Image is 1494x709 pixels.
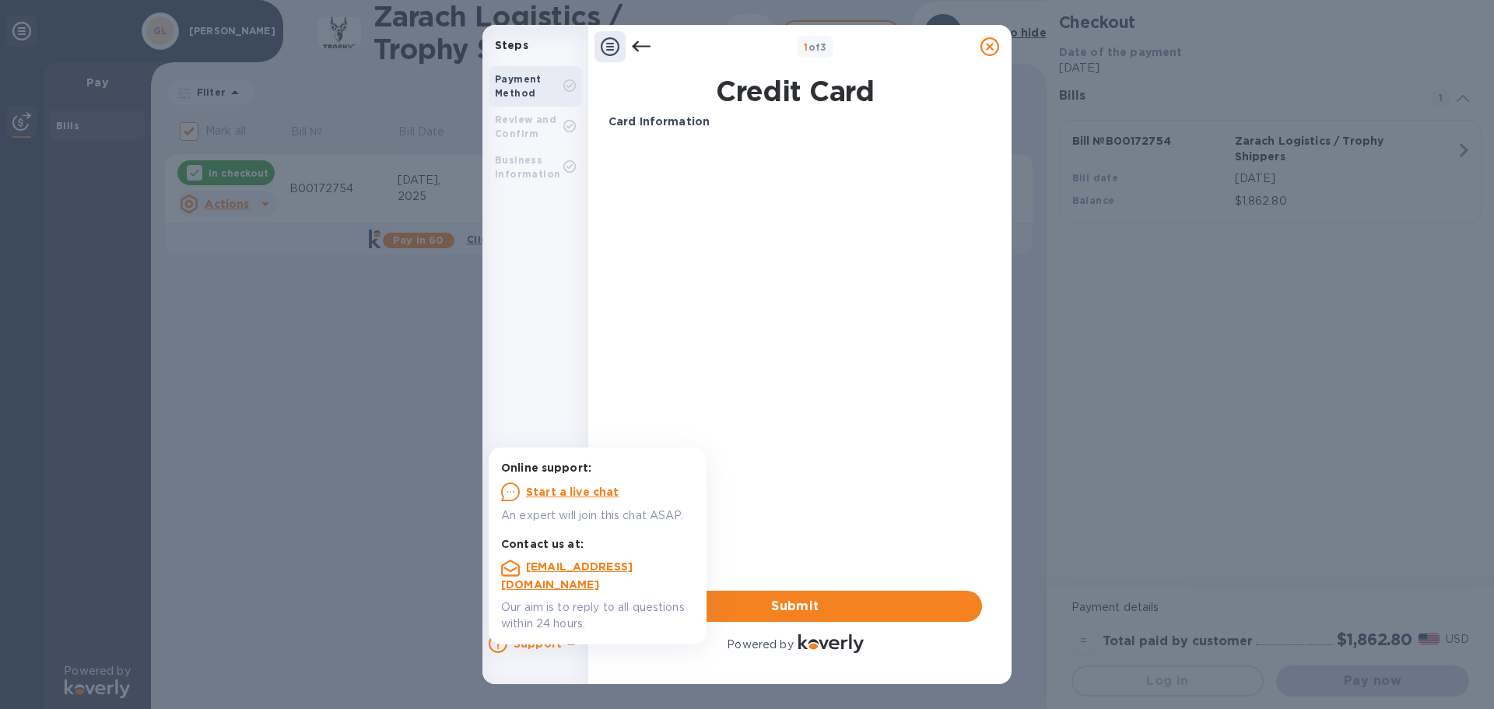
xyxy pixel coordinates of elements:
[727,637,793,653] p: Powered by
[621,597,970,616] span: Submit
[495,114,556,139] b: Review and Confirm
[514,637,562,650] b: Support
[602,75,988,107] h1: Credit Card
[798,634,864,653] img: Logo
[501,462,591,474] b: Online support:
[501,507,694,524] p: An expert will join this chat ASAP.
[495,39,528,51] b: Steps
[804,41,827,53] b: of 3
[495,73,542,99] b: Payment Method
[804,41,808,53] span: 1
[608,115,710,128] b: Card Information
[495,154,560,180] b: Business Information
[608,142,982,259] iframe: Your browser does not support iframes
[501,560,633,591] a: [EMAIL_ADDRESS][DOMAIN_NAME]
[526,486,619,498] u: Start a live chat
[501,538,584,550] b: Contact us at:
[501,599,694,632] p: Our aim is to reply to all questions within 24 hours.
[608,591,982,622] button: Submit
